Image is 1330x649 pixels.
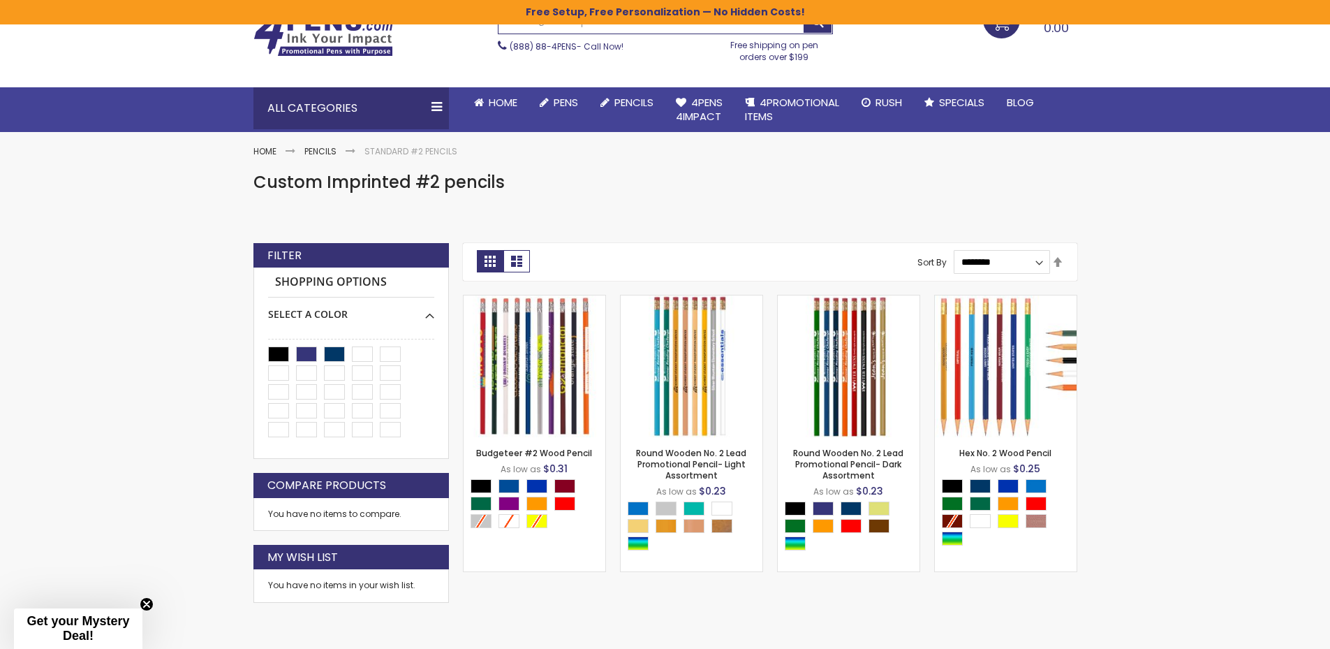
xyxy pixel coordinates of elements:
[785,519,806,533] div: Green
[939,95,984,110] span: Specials
[942,479,963,493] div: Black
[1013,462,1040,476] span: $0.25
[268,268,434,298] strong: Shopping Options
[998,497,1019,511] div: Orange
[529,87,589,118] a: Pens
[813,486,854,497] span: As low as
[1026,497,1047,511] div: Red
[477,250,503,272] strong: Grid
[464,295,605,307] a: Budgeteer #2 Wood Pencil
[970,479,991,493] div: Navy Blue
[1215,611,1330,649] iframe: Google Customer Reviews
[778,296,919,437] img: Round Wooden No. 2 Lead Promotional Pencil- Dark Assortment
[869,519,889,533] div: Brown
[304,145,337,157] a: Pencils
[1026,514,1047,528] div: Natural
[463,87,529,118] a: Home
[621,296,762,437] img: Round Wooden No. 2 Lead Promotional Pencil- Light Assortment
[970,463,1011,475] span: As low as
[628,502,762,554] div: Select A Color
[676,95,723,124] span: 4Pens 4impact
[501,463,541,475] span: As low as
[1044,19,1069,36] span: 0.00
[621,295,762,307] a: Round Wooden No. 2 Lead Promotional Pencil- Light Assortment
[510,41,623,52] span: - Call Now!
[464,296,605,437] img: Budgeteer #2 Wood Pencil
[665,87,734,133] a: 4Pens4impact
[268,298,434,321] div: Select A Color
[476,447,592,459] a: Budgeteer #2 Wood Pencil
[27,614,129,643] span: Get your Mystery Deal!
[554,479,575,493] div: Burgundy
[850,87,913,118] a: Rush
[267,550,338,565] strong: My Wish List
[793,447,903,481] a: Round Wooden No. 2 Lead Promotional Pencil- Dark Assortment
[699,484,726,498] span: $0.23
[785,502,806,516] div: Black
[253,171,1077,194] h1: Custom Imprinted #2 pencils
[253,145,276,157] a: Home
[942,532,963,546] div: Assorted
[268,580,434,591] div: You have no items in your wish list.
[1026,479,1047,493] div: Blue Light
[970,497,991,511] div: Dark Green
[526,497,547,511] div: Orange
[935,295,1077,307] a: Hex No. 2 Wood Pencil
[711,519,732,533] div: Natural Wood Beige
[785,502,919,554] div: Select A Color
[684,502,704,516] div: Teal
[267,478,386,493] strong: Compare Products
[875,95,902,110] span: Rush
[253,12,393,57] img: 4Pens Custom Pens and Promotional Products
[959,447,1051,459] a: Hex No. 2 Wood Pencil
[364,145,457,157] strong: Standard #2 Pencils
[917,256,947,268] label: Sort By
[614,95,653,110] span: Pencils
[856,484,883,498] span: $0.23
[998,479,1019,493] div: Blue
[543,462,568,476] span: $0.31
[716,34,833,62] div: Free shipping on pen orders over $199
[489,95,517,110] span: Home
[589,87,665,118] a: Pencils
[498,479,519,493] div: Dark Blue
[1007,95,1034,110] span: Blog
[745,95,839,124] span: 4PROMOTIONAL ITEMS
[998,514,1019,528] div: Yellow
[935,296,1077,437] img: Hex No. 2 Wood Pencil
[253,498,449,531] div: You have no items to compare.
[471,479,492,493] div: Black
[656,502,677,516] div: Silver
[628,502,649,516] div: Blue Light
[869,502,889,516] div: Gold
[913,87,996,118] a: Specials
[140,597,154,611] button: Close teaser
[253,87,449,129] div: All Categories
[526,479,547,493] div: Blue
[942,479,1077,549] div: Select A Color
[14,608,142,649] div: Get your Mystery Deal!Close teaser
[471,497,492,511] div: Dark Green
[684,519,704,533] div: Tannish
[554,497,575,511] div: Red
[636,447,746,481] a: Round Wooden No. 2 Lead Promotional Pencil- Light Assortment
[813,519,834,533] div: Orange
[778,295,919,307] a: Round Wooden No. 2 Lead Promotional Pencil- Dark Assortment
[841,519,862,533] div: Red
[996,87,1045,118] a: Blog
[734,87,850,133] a: 4PROMOTIONALITEMS
[656,486,697,497] span: As low as
[656,519,677,533] div: Dull Yellow
[785,537,806,550] div: Assorted
[628,537,649,550] div: Assorted
[813,502,834,516] div: Royal Blue
[498,497,519,511] div: Purple
[841,502,862,516] div: Navy Blue
[970,514,991,528] div: White
[510,41,577,52] a: (888) 88-4PENS
[628,519,649,533] div: Bright Yellow
[471,479,605,532] div: Select A Color
[711,502,732,516] div: White
[554,95,578,110] span: Pens
[267,248,302,263] strong: Filter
